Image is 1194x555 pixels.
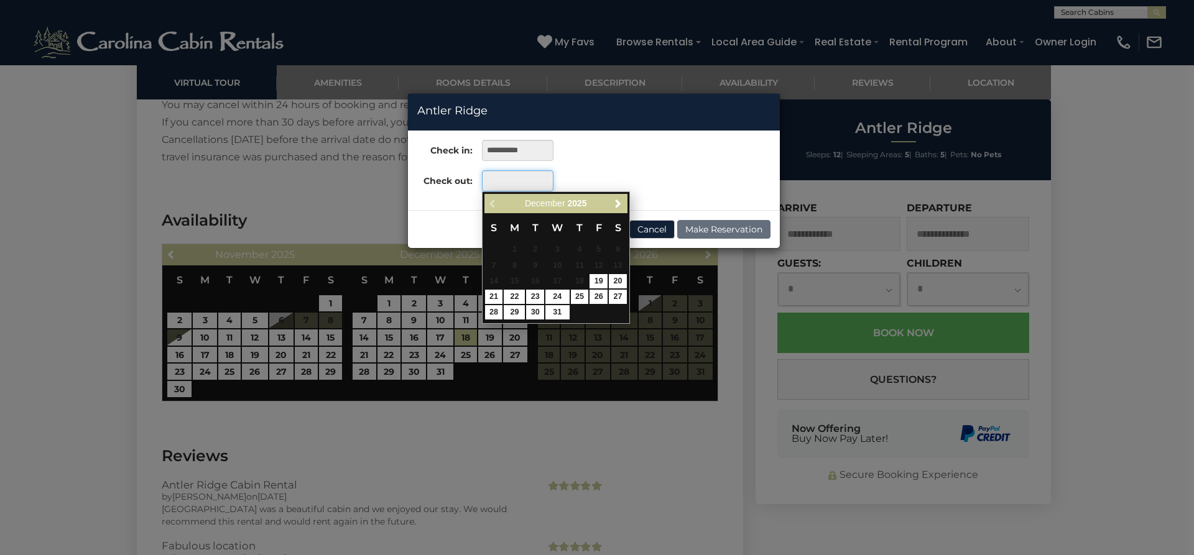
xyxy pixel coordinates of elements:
span: 7 [485,259,503,273]
button: Make Reservation [677,220,771,239]
td: Checkout must be after start date [525,242,545,258]
td: $992 [608,273,627,289]
td: $992 [525,289,545,305]
td: $992 [525,305,545,320]
span: Thursday [576,222,583,234]
td: Checkout must be after start date [484,258,504,273]
td: Checkout must be after start date [589,258,608,273]
span: 12 [590,259,608,273]
td: Checkout must be after start date [525,273,545,289]
span: 16 [526,274,544,288]
a: 24 [545,290,569,304]
a: 29 [504,305,525,319]
span: Wednesday [552,222,563,234]
td: Checkout must be after start date [545,258,570,273]
span: 5 [590,243,608,257]
span: Saturday [615,222,621,234]
label: Check out: [408,170,473,187]
td: $992 [608,289,627,305]
span: 10 [545,259,569,273]
span: 2 [526,243,544,257]
td: Checkout must be after start date [570,273,590,289]
span: 6 [609,243,627,257]
span: 3 [545,243,569,257]
td: Checkout must be after start date [484,273,504,289]
td: $992 [589,289,608,305]
a: 20 [609,274,627,288]
td: Checkout must be after start date [608,258,627,273]
span: 4 [571,243,589,257]
span: Friday [596,222,602,234]
td: Checkout must be after start date [570,258,590,273]
td: $992 [484,289,504,305]
span: December [525,198,565,208]
td: Checkout must be after start date [589,242,608,258]
span: 18 [571,274,589,288]
a: 25 [571,290,589,304]
td: $992 [589,273,608,289]
td: $992 [503,289,525,305]
a: 28 [485,305,503,319]
td: Checkout must be after start date [608,242,627,258]
span: 17 [545,274,569,288]
button: Cancel [629,220,675,239]
h4: Antler Ridge [417,103,771,119]
td: $992 [570,289,590,305]
a: 22 [504,290,525,304]
td: Checkout must be after start date [545,242,570,258]
a: 31 [545,305,569,319]
label: Check in: [408,140,473,157]
td: Checkout must be after start date [503,273,525,289]
a: 30 [526,305,544,319]
span: Monday [510,222,519,234]
span: 15 [504,274,525,288]
td: $992 [503,305,525,320]
span: Next [613,198,623,208]
span: 1 [504,243,525,257]
span: 14 [485,274,503,288]
td: $992 [545,305,570,320]
td: Checkout must be after start date [570,242,590,258]
a: 19 [590,274,608,288]
td: $992 [545,289,570,305]
a: 27 [609,290,627,304]
a: 21 [485,290,503,304]
td: Checkout must be after start date [545,273,570,289]
span: 13 [609,259,627,273]
span: Tuesday [532,222,539,234]
td: Checkout must be after start date [503,258,525,273]
a: 23 [526,290,544,304]
span: 9 [526,259,544,273]
span: Sunday [491,222,497,234]
td: Checkout must be after start date [503,242,525,258]
a: 26 [590,290,608,304]
span: 8 [504,259,525,273]
td: Checkout must be after start date [525,258,545,273]
a: Next [611,196,626,211]
span: 11 [571,259,589,273]
span: 2025 [567,198,586,208]
td: $992 [484,305,504,320]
